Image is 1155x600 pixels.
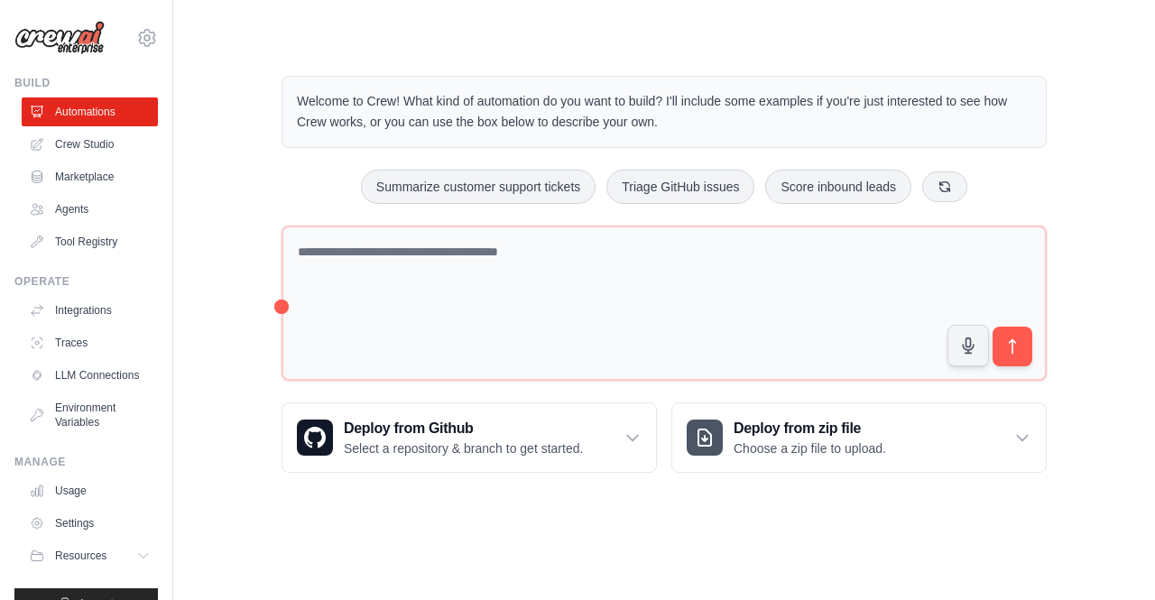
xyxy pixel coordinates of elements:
[344,439,583,457] p: Select a repository & branch to get started.
[1065,513,1155,600] iframe: Chat Widget
[344,418,583,439] h3: Deploy from Github
[734,418,886,439] h3: Deploy from zip file
[22,227,158,256] a: Tool Registry
[14,455,158,469] div: Manage
[22,361,158,390] a: LLM Connections
[55,549,106,563] span: Resources
[14,76,158,90] div: Build
[22,296,158,325] a: Integrations
[22,130,158,159] a: Crew Studio
[14,21,105,55] img: Logo
[22,541,158,570] button: Resources
[22,476,158,505] a: Usage
[297,91,1031,133] p: Welcome to Crew! What kind of automation do you want to build? I'll include some examples if you'...
[734,439,886,457] p: Choose a zip file to upload.
[606,170,754,204] button: Triage GitHub issues
[14,274,158,289] div: Operate
[22,162,158,191] a: Marketplace
[22,328,158,357] a: Traces
[22,393,158,437] a: Environment Variables
[22,509,158,538] a: Settings
[765,170,911,204] button: Score inbound leads
[22,97,158,126] a: Automations
[361,170,596,204] button: Summarize customer support tickets
[22,195,158,224] a: Agents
